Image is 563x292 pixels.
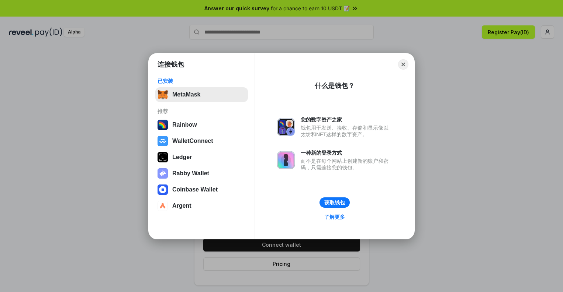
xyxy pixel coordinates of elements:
img: svg+xml,%3Csvg%20xmlns%3D%22http%3A%2F%2Fwww.w3.org%2F2000%2Fsvg%22%20width%3D%2228%22%20height%3... [158,152,168,162]
button: WalletConnect [155,134,248,148]
img: svg+xml,%3Csvg%20width%3D%2228%22%20height%3D%2228%22%20viewBox%3D%220%200%2028%2028%22%20fill%3D... [158,136,168,146]
div: 什么是钱包？ [315,81,355,90]
img: svg+xml,%3Csvg%20width%3D%2228%22%20height%3D%2228%22%20viewBox%3D%220%200%2028%2028%22%20fill%3D... [158,184,168,195]
button: Ledger [155,150,248,165]
button: Coinbase Wallet [155,182,248,197]
img: svg+xml,%3Csvg%20xmlns%3D%22http%3A%2F%2Fwww.w3.org%2F2000%2Fsvg%22%20fill%3D%22none%22%20viewBox... [277,151,295,169]
h1: 连接钱包 [158,60,184,69]
a: 了解更多 [320,212,349,222]
img: svg+xml,%3Csvg%20xmlns%3D%22http%3A%2F%2Fwww.w3.org%2F2000%2Fsvg%22%20fill%3D%22none%22%20viewBox... [277,118,295,136]
div: 获取钱包 [324,199,345,206]
div: 您的数字资产之家 [301,116,392,123]
button: Argent [155,198,248,213]
div: 已安装 [158,78,246,84]
img: svg+xml,%3Csvg%20width%3D%2228%22%20height%3D%2228%22%20viewBox%3D%220%200%2028%2028%22%20fill%3D... [158,201,168,211]
button: Rabby Wallet [155,166,248,181]
img: svg+xml,%3Csvg%20fill%3D%22none%22%20height%3D%2233%22%20viewBox%3D%220%200%2035%2033%22%20width%... [158,89,168,100]
div: 一种新的登录方式 [301,149,392,156]
div: 了解更多 [324,214,345,220]
div: Ledger [172,154,192,161]
div: WalletConnect [172,138,213,144]
img: svg+xml,%3Csvg%20width%3D%22120%22%20height%3D%22120%22%20viewBox%3D%220%200%20120%20120%22%20fil... [158,120,168,130]
div: Coinbase Wallet [172,186,218,193]
div: 推荐 [158,108,246,115]
div: MetaMask [172,91,200,98]
div: 钱包用于发送、接收、存储和显示像以太坊和NFT这样的数字资产。 [301,124,392,138]
div: Rabby Wallet [172,170,209,177]
button: 获取钱包 [320,197,350,208]
button: Rainbow [155,117,248,132]
div: Rainbow [172,122,197,128]
div: 而不是在每个网站上创建新的账户和密码，只需连接您的钱包。 [301,158,392,171]
button: MetaMask [155,87,248,102]
div: Argent [172,203,191,209]
button: Close [398,59,408,70]
img: svg+xml,%3Csvg%20xmlns%3D%22http%3A%2F%2Fwww.w3.org%2F2000%2Fsvg%22%20fill%3D%22none%22%20viewBox... [158,168,168,179]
